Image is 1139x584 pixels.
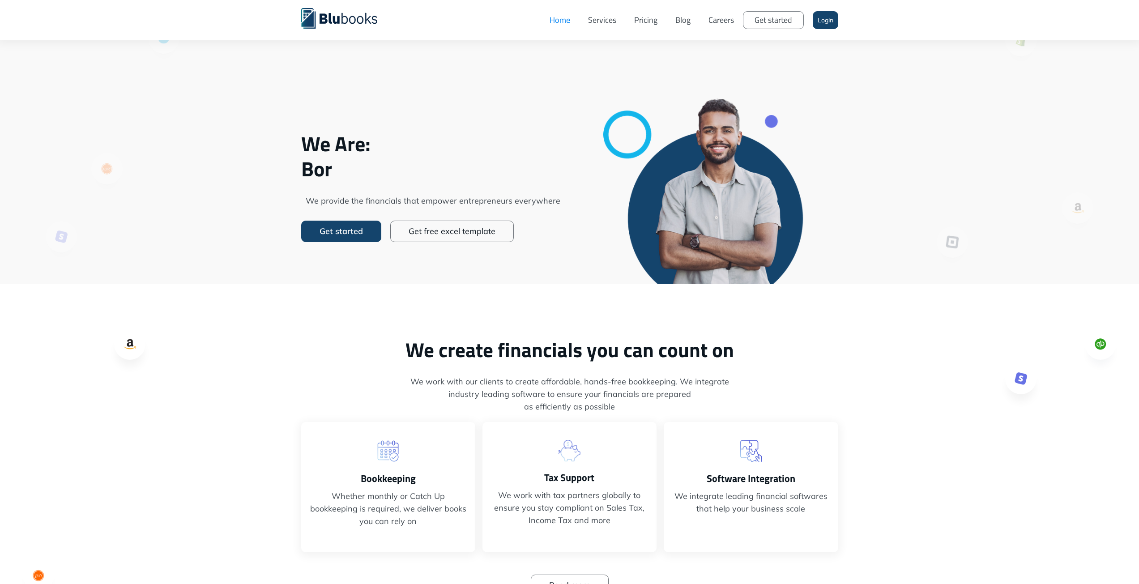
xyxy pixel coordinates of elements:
p: Whether monthly or Catch Up bookkeeping is required, we deliver books you can rely on [310,490,466,528]
p: We integrate leading financial softwares that help your business scale [673,490,829,515]
a: Pricing [625,7,666,34]
a: Get started [743,11,804,29]
a: Blog [666,7,700,34]
span: Bor [301,156,565,181]
p: We work with tax partners globally to ensure you stay compliant on Sales Tax, Income Tax and more [491,489,648,527]
a: Get free excel template [390,221,514,242]
span: as efficiently as possible [301,401,838,413]
h2: We create financials you can count on [301,337,838,362]
h3: Bookkeeping [310,471,466,486]
a: home [301,7,391,29]
span: We work with our clients to create affordable, hands-free bookkeeping. We integrate [301,375,838,388]
a: Login [813,11,838,29]
span: We Are: [301,131,565,156]
a: Home [541,7,579,34]
h3: Tax Support [491,470,648,485]
span: industry leading software to ensure your financials are prepared [301,388,838,401]
h3: Software Integration [673,471,829,486]
a: Services [579,7,625,34]
span: We provide the financials that empower entrepreneurs everywhere [301,195,565,207]
a: Get started [301,221,381,242]
a: Careers [700,7,743,34]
